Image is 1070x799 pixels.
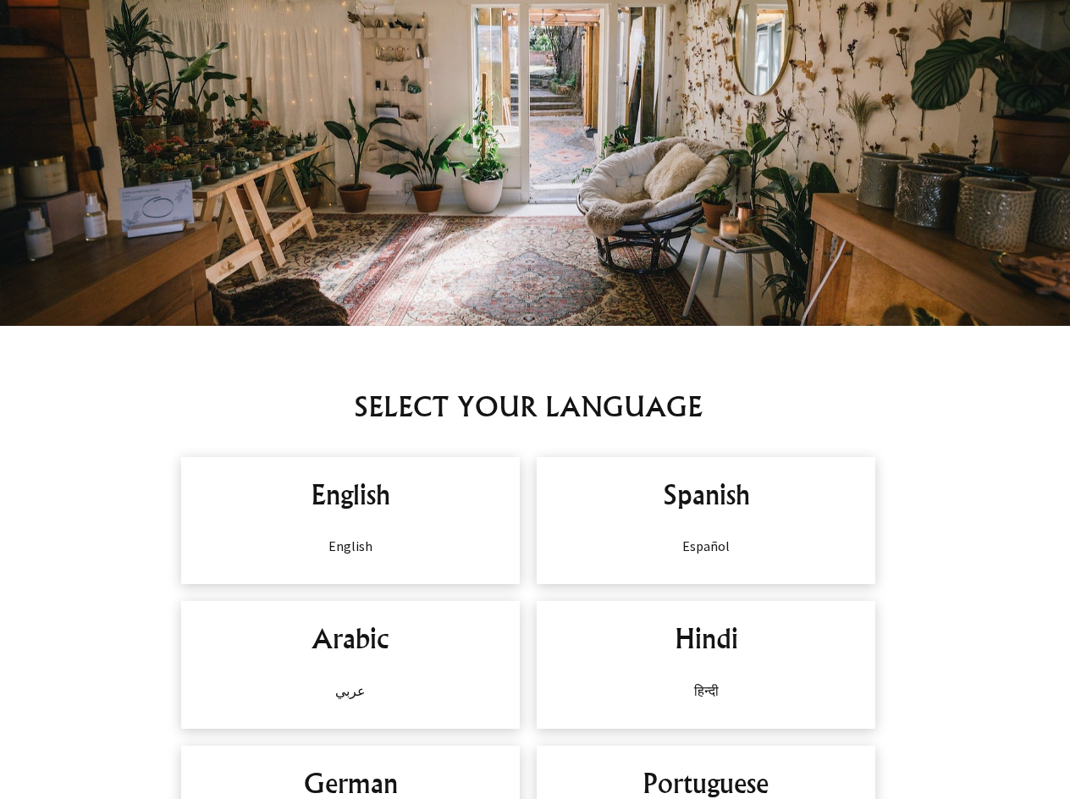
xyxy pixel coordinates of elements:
h2: Hindi [554,618,858,658]
h2: Arabic [198,618,503,658]
p: Español [554,536,858,556]
h2: English [198,474,503,515]
h2: Spanish [554,474,858,515]
p: عربي [198,681,503,701]
p: हिन्दी [554,681,858,701]
p: English [198,536,503,556]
